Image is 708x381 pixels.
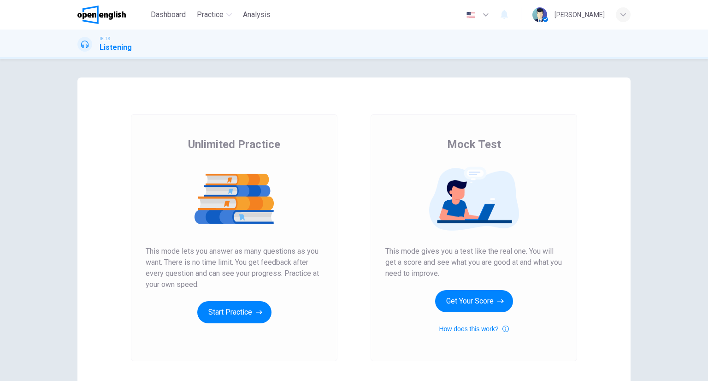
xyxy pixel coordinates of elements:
[100,42,132,53] h1: Listening
[555,9,605,20] div: [PERSON_NAME]
[100,36,110,42] span: IELTS
[77,6,126,24] img: OpenEnglish logo
[439,323,508,334] button: How does this work?
[146,246,323,290] span: This mode lets you answer as many questions as you want. There is no time limit. You get feedback...
[147,6,189,23] button: Dashboard
[435,290,513,312] button: Get Your Score
[193,6,236,23] button: Practice
[197,9,224,20] span: Practice
[239,6,274,23] button: Analysis
[188,137,280,152] span: Unlimited Practice
[243,9,271,20] span: Analysis
[151,9,186,20] span: Dashboard
[77,6,147,24] a: OpenEnglish logo
[385,246,562,279] span: This mode gives you a test like the real one. You will get a score and see what you are good at a...
[197,301,271,323] button: Start Practice
[447,137,501,152] span: Mock Test
[465,12,477,18] img: en
[532,7,547,22] img: Profile picture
